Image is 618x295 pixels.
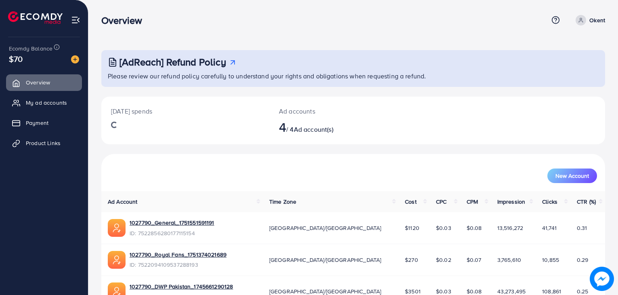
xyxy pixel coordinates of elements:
a: My ad accounts [6,95,82,111]
img: image [590,267,614,291]
span: Ad account(s) [294,125,333,134]
span: Product Links [26,139,61,147]
p: [DATE] spends [111,106,260,116]
span: CPM [467,198,478,206]
a: Product Links [6,135,82,151]
span: $0.03 [436,224,451,232]
span: Ecomdy Balance [9,44,52,53]
span: [GEOGRAPHIC_DATA]/[GEOGRAPHIC_DATA] [269,224,381,232]
span: ID: 7522094109537288193 [130,261,226,269]
span: $0.02 [436,256,451,264]
img: image [71,55,79,63]
span: 0.31 [577,224,587,232]
span: Clicks [542,198,557,206]
span: Impression [497,198,526,206]
span: Time Zone [269,198,296,206]
span: 13,516,272 [497,224,524,232]
img: logo [8,11,63,24]
img: ic-ads-acc.e4c84228.svg [108,251,126,269]
span: 41,741 [542,224,557,232]
span: CPC [436,198,446,206]
img: menu [71,15,80,25]
a: Okent [572,15,605,25]
span: 10,855 [542,256,559,264]
span: 4 [279,118,286,136]
span: 3,765,610 [497,256,521,264]
h2: / 4 [279,119,385,135]
span: Overview [26,78,50,86]
span: New Account [555,173,589,179]
span: $0.08 [467,224,482,232]
span: Ad Account [108,198,138,206]
span: 0.29 [577,256,589,264]
a: Overview [6,74,82,91]
span: CTR (%) [577,198,596,206]
a: 1027790_Royal Fans_1751374021689 [130,251,226,259]
span: Payment [26,119,48,127]
a: 1027790_General_1751551591191 [130,219,214,227]
a: 1027790_DWP Pakistan_1745661290128 [130,282,233,291]
p: Okent [589,15,605,25]
span: $70 [9,53,23,65]
span: $1120 [405,224,419,232]
span: Cost [405,198,417,206]
p: Please review our refund policy carefully to understand your rights and obligations when requesti... [108,71,600,81]
span: $0.07 [467,256,482,264]
span: $270 [405,256,418,264]
a: Payment [6,115,82,131]
img: ic-ads-acc.e4c84228.svg [108,219,126,237]
h3: Overview [101,15,149,26]
span: My ad accounts [26,99,67,107]
h3: [AdReach] Refund Policy [119,56,226,68]
span: ID: 7522856280177115154 [130,229,214,237]
button: New Account [547,169,597,183]
p: Ad accounts [279,106,385,116]
span: [GEOGRAPHIC_DATA]/[GEOGRAPHIC_DATA] [269,256,381,264]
